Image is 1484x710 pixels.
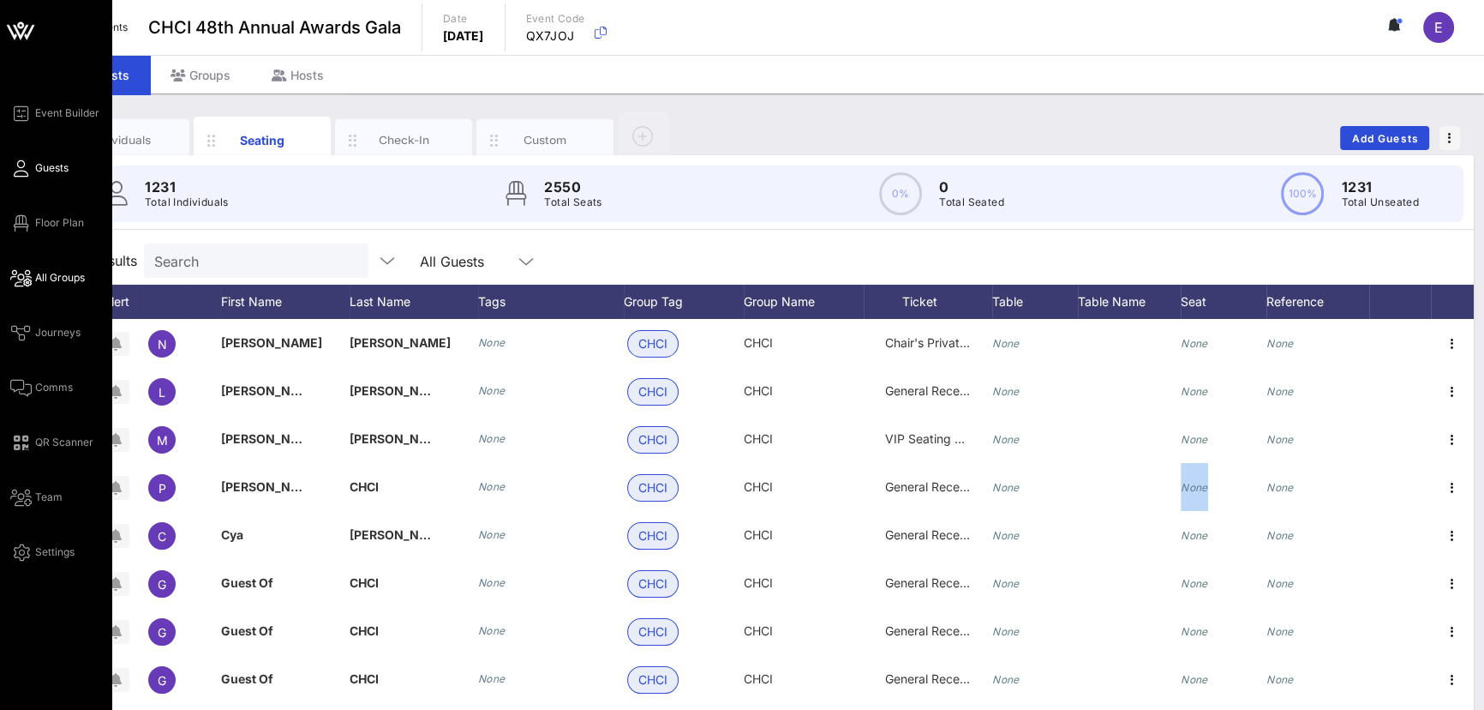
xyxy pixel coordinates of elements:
[1181,385,1208,398] i: None
[350,479,379,494] span: CHCI
[885,671,988,686] span: General Reception
[410,244,547,278] div: All Guests
[1266,433,1294,446] i: None
[478,576,506,589] i: None
[1181,625,1208,638] i: None
[638,619,667,645] span: CHCI
[638,379,667,405] span: CHCI
[526,27,585,45] p: QX7JOJ
[94,285,137,319] div: Alert
[507,132,583,148] div: Custom
[744,285,864,319] div: Group Name
[638,523,667,549] span: CHCI
[885,479,988,494] span: General Reception
[939,177,1004,197] p: 0
[526,10,585,27] p: Event Code
[224,131,301,149] div: Seating
[638,475,667,501] span: CHCI
[1266,529,1294,542] i: None
[744,671,773,686] span: CHCI
[1181,433,1208,446] i: None
[221,671,273,686] span: Guest Of
[1423,12,1454,43] div: E
[1181,481,1208,494] i: None
[638,331,667,357] span: CHCI
[10,487,63,508] a: Team
[350,527,451,542] span: [PERSON_NAME]
[1181,673,1208,686] i: None
[350,575,379,590] span: CHCI
[221,527,243,542] span: Cya
[478,285,624,319] div: Tags
[885,623,988,638] span: General Reception
[1266,673,1294,686] i: None
[638,571,667,597] span: CHCI
[10,322,81,343] a: Journeys
[10,542,75,563] a: Settings
[478,384,506,397] i: None
[35,270,85,286] span: All Groups
[221,575,273,590] span: Guest Of
[148,15,401,40] span: CHCI 48th Annual Awards Gala
[624,285,744,319] div: Group Tag
[1181,529,1208,542] i: None
[992,673,1020,686] i: None
[1266,385,1294,398] i: None
[159,385,165,400] span: L
[992,481,1020,494] i: None
[992,577,1020,590] i: None
[350,671,379,686] span: CHCI
[350,623,379,638] span: CHCI
[221,623,273,638] span: Guest Of
[1351,132,1419,145] span: Add Guests
[35,105,99,121] span: Event Builder
[350,383,451,398] span: [PERSON_NAME]
[221,479,322,494] span: [PERSON_NAME]
[1266,481,1294,494] i: None
[35,435,93,450] span: QR Scanner
[864,285,992,319] div: Ticket
[744,335,773,350] span: CHCI
[992,385,1020,398] i: None
[478,624,506,637] i: None
[885,431,1107,446] span: VIP Seating & Chair's Private Reception
[1266,577,1294,590] i: None
[992,285,1078,319] div: Table
[35,545,75,560] span: Settings
[885,527,988,542] span: General Reception
[744,479,773,494] span: CHCI
[350,431,451,446] span: [PERSON_NAME]
[420,254,484,269] div: All Guests
[478,432,506,445] i: None
[158,529,166,544] span: C
[478,480,506,493] i: None
[744,623,773,638] span: CHCI
[158,625,166,640] span: G
[744,575,773,590] span: CHCI
[992,337,1020,350] i: None
[35,215,84,231] span: Floor Plan
[1181,285,1266,319] div: Seat
[478,336,506,349] i: None
[744,527,773,542] span: CHCI
[35,490,63,505] span: Team
[638,667,667,693] span: CHCI
[1341,194,1419,211] p: Total Unseated
[544,177,601,197] p: 2550
[992,433,1020,446] i: None
[992,625,1020,638] i: None
[1266,625,1294,638] i: None
[10,103,99,123] a: Event Builder
[1078,285,1181,319] div: Table Name
[159,481,166,496] span: P
[366,132,442,148] div: Check-In
[35,380,73,395] span: Comms
[992,529,1020,542] i: None
[35,160,69,176] span: Guests
[83,132,159,148] div: Individuals
[10,432,93,453] a: QR Scanner
[10,158,69,178] a: Guests
[478,672,506,685] i: None
[158,673,166,688] span: G
[885,335,1026,350] span: Chair's Private Reception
